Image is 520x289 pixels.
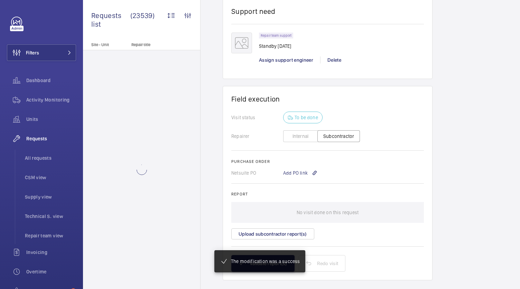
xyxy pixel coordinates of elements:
[295,114,318,121] p: To be done
[320,56,348,63] div: Delete
[259,43,297,50] p: Standby [DATE]
[231,7,276,16] h1: Support need
[83,42,129,47] p: Site - Unit
[231,95,424,103] h1: Field execution
[25,174,76,181] span: CSM view
[26,268,76,275] span: Overtime
[7,44,76,61] button: Filters
[91,11,130,28] span: Requests list
[25,193,76,200] span: Supply view
[26,77,76,84] span: Dashboard
[283,130,318,142] button: Internal
[131,42,177,47] p: Repair title
[283,169,317,176] div: Add PO link
[317,130,360,142] button: Subcontractor
[261,34,291,37] p: Repair team support
[259,57,313,63] span: Assign support engineer
[231,258,300,265] p: The modification was a success
[231,192,424,196] h2: Report
[25,232,76,239] span: Repair team view
[26,96,76,103] span: Activity Monitoring
[231,228,314,239] button: Upload subcontractor report(s)
[25,213,76,220] span: Technical S. view
[26,116,76,123] span: Units
[26,135,76,142] span: Requests
[25,155,76,161] span: All requests
[26,49,39,56] span: Filters
[297,202,359,223] p: No visit done on this request
[26,249,76,256] span: Invoicing
[231,159,424,164] h2: Purchase order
